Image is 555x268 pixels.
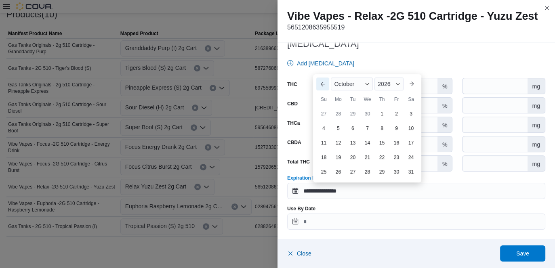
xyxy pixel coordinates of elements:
div: day-13 [346,136,359,149]
div: mg [528,156,545,171]
div: day-29 [346,107,359,120]
div: % [437,98,452,113]
div: day-17 [404,136,417,149]
button: Previous Month [316,77,329,90]
div: day-26 [332,165,345,178]
input: Press the down key to enter a popover containing a calendar. Press the escape key to close the po... [287,183,545,199]
div: day-8 [375,122,388,135]
button: Close [287,245,311,262]
label: Use By Date [287,205,315,212]
div: % [437,78,452,94]
div: Sa [404,93,417,106]
div: day-22 [375,151,388,164]
div: day-18 [317,151,330,164]
label: CBD [287,100,298,107]
div: day-11 [317,136,330,149]
div: mg [528,136,545,152]
div: day-21 [361,151,374,164]
label: Total THC [287,159,310,165]
div: Button. Open the month selector. October is currently selected. [331,77,373,90]
div: Fr [390,93,403,106]
label: THC [287,81,297,88]
h2: Vibe Vapes - Relax -2G 510 Cartridge - Yuzu Zest [287,10,545,23]
div: We [361,93,374,106]
div: Th [375,93,388,106]
button: Add [MEDICAL_DATA] [284,55,357,71]
div: October, 2026 [316,107,418,179]
div: Su [317,93,330,106]
label: Expiration Date [287,175,323,181]
p: 5651208635955519 [287,23,545,32]
div: Button. Open the year selector. 2026 is currently selected. [374,77,404,90]
div: day-20 [346,151,359,164]
button: Save [500,245,545,262]
button: Next month [405,77,418,90]
div: day-23 [390,151,403,164]
div: day-30 [390,165,403,178]
div: day-3 [404,107,417,120]
div: day-12 [332,136,345,149]
div: day-4 [317,122,330,135]
div: day-30 [361,107,374,120]
div: day-24 [404,151,417,164]
div: day-25 [317,165,330,178]
span: Save [516,249,529,258]
div: day-10 [404,122,417,135]
span: Close [297,249,311,258]
div: day-2 [390,107,403,120]
label: THCa [287,120,300,126]
div: mg [528,117,545,132]
div: day-31 [404,165,417,178]
div: day-1 [375,107,388,120]
input: Press the down key to open a popover containing a calendar. [287,214,545,230]
h3: [MEDICAL_DATA] [287,39,545,49]
div: day-28 [332,107,345,120]
div: % [437,136,452,152]
div: day-9 [390,122,403,135]
button: Close this dialog [542,3,552,13]
div: day-7 [361,122,374,135]
div: day-28 [361,165,374,178]
label: CBDA [287,139,301,146]
span: Add [MEDICAL_DATA] [297,59,354,67]
div: mg [528,98,545,113]
div: Mo [332,93,345,106]
div: day-5 [332,122,345,135]
div: mg [528,78,545,94]
div: day-16 [390,136,403,149]
div: day-14 [361,136,374,149]
div: day-29 [375,165,388,178]
div: day-27 [346,165,359,178]
div: % [437,156,452,171]
span: October [334,81,354,87]
div: day-15 [375,136,388,149]
div: day-27 [317,107,330,120]
div: day-6 [346,122,359,135]
div: % [437,117,452,132]
span: 2026 [378,81,390,87]
div: day-19 [332,151,345,164]
div: Tu [346,93,359,106]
